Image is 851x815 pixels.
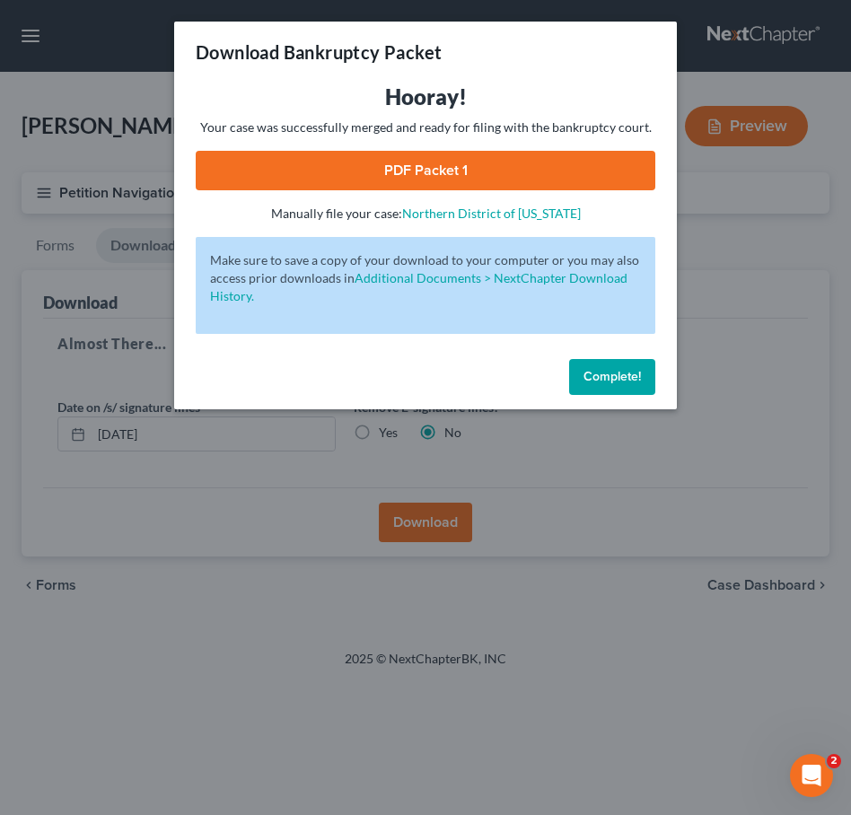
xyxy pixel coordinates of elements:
[827,754,841,768] span: 2
[583,369,641,384] span: Complete!
[569,359,655,395] button: Complete!
[210,251,641,305] p: Make sure to save a copy of your download to your computer or you may also access prior downloads in
[790,754,833,797] iframe: Intercom live chat
[196,205,655,223] p: Manually file your case:
[196,83,655,111] h3: Hooray!
[210,270,627,303] a: Additional Documents > NextChapter Download History.
[196,39,442,65] h3: Download Bankruptcy Packet
[196,118,655,136] p: Your case was successfully merged and ready for filing with the bankruptcy court.
[196,151,655,190] a: PDF Packet 1
[402,206,581,221] a: Northern District of [US_STATE]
